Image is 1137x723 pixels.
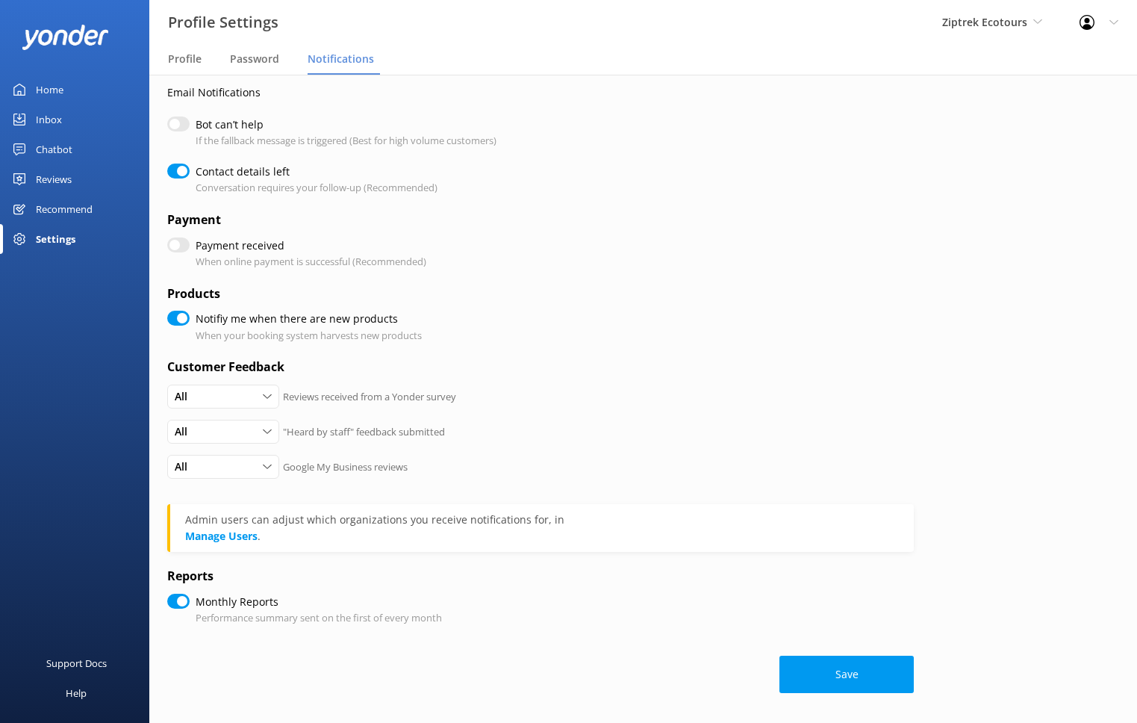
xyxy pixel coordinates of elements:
[175,388,196,405] span: All
[175,423,196,440] span: All
[779,656,914,693] button: Save
[196,133,496,149] p: If the fallback message is triggered (Best for high volume customers)
[196,594,434,610] label: Monthly Reports
[167,211,914,230] h4: Payment
[66,678,87,708] div: Help
[36,105,62,134] div: Inbox
[167,567,914,586] h4: Reports
[22,25,108,49] img: yonder-white-logo.png
[283,424,445,440] p: "Heard by staff" feedback submitted
[196,180,437,196] p: Conversation requires your follow-up (Recommended)
[167,358,914,377] h4: Customer Feedback
[46,648,107,678] div: Support Docs
[185,529,258,543] a: Manage Users
[196,610,442,626] p: Performance summary sent on the first of every month
[185,512,899,544] div: .
[36,75,63,105] div: Home
[175,459,196,475] span: All
[185,512,899,528] div: Admin users can adjust which organizations you receive notifications for, in
[196,164,430,180] label: Contact details left
[308,52,374,66] span: Notifications
[196,117,489,133] label: Bot can’t help
[196,238,419,254] label: Payment received
[196,254,426,270] p: When online payment is successful (Recommended)
[36,224,75,254] div: Settings
[168,10,278,34] h3: Profile Settings
[230,52,279,66] span: Password
[196,328,422,344] p: When your booking system harvests new products
[283,389,456,405] p: Reviews received from a Yonder survey
[168,52,202,66] span: Profile
[167,285,914,304] h4: Products
[283,459,408,475] p: Google My Business reviews
[196,311,414,327] label: Notifiy me when there are new products
[36,134,72,164] div: Chatbot
[36,164,72,194] div: Reviews
[167,84,914,101] p: Email Notifications
[942,15,1027,29] span: Ziptrek Ecotours
[36,194,93,224] div: Recommend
